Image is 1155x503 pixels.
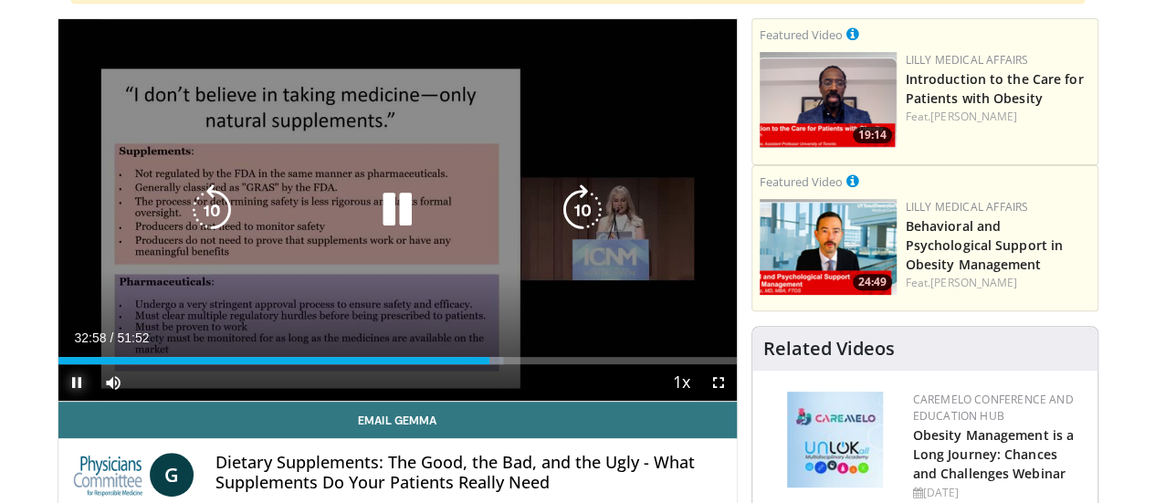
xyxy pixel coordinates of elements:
div: Feat. [906,275,1090,291]
video-js: Video Player [58,19,737,402]
span: / [110,330,114,345]
a: [PERSON_NAME] [930,109,1017,124]
h4: Dietary Supplements: The Good, the Bad, and the Ugly - What Supplements Do Your Patients Really Need [215,453,722,492]
a: G [150,453,194,497]
button: Pause [58,364,95,401]
button: Mute [95,364,131,401]
small: Featured Video [760,26,843,43]
a: CaReMeLO Conference and Education Hub [913,392,1074,424]
span: 24:49 [853,274,892,290]
img: 45df64a9-a6de-482c-8a90-ada250f7980c.png.150x105_q85_autocrop_double_scale_upscale_version-0.2.jpg [787,392,883,487]
small: Featured Video [760,173,843,190]
div: Progress Bar [58,357,737,364]
button: Fullscreen [700,364,737,401]
span: 32:58 [75,330,107,345]
span: 19:14 [853,127,892,143]
h4: Related Videos [763,338,895,360]
a: Introduction to the Care for Patients with Obesity [906,70,1084,107]
button: Playback Rate [664,364,700,401]
a: 19:14 [760,52,897,148]
a: 24:49 [760,199,897,295]
div: Feat. [906,109,1090,125]
a: Lilly Medical Affairs [906,52,1029,68]
a: Email Gemma [58,402,737,438]
span: 51:52 [117,330,149,345]
img: ba3304f6-7838-4e41-9c0f-2e31ebde6754.png.150x105_q85_crop-smart_upscale.png [760,199,897,295]
a: Behavioral and Psychological Support in Obesity Management [906,217,1063,273]
a: Lilly Medical Affairs [906,199,1029,215]
a: Obesity Management is a Long Journey: Chances and Challenges Webinar [913,426,1074,482]
div: [DATE] [913,485,1083,501]
a: [PERSON_NAME] [930,275,1017,290]
img: Physicians Committee for Responsible Medicine [73,453,142,497]
img: acc2e291-ced4-4dd5-b17b-d06994da28f3.png.150x105_q85_crop-smart_upscale.png [760,52,897,148]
